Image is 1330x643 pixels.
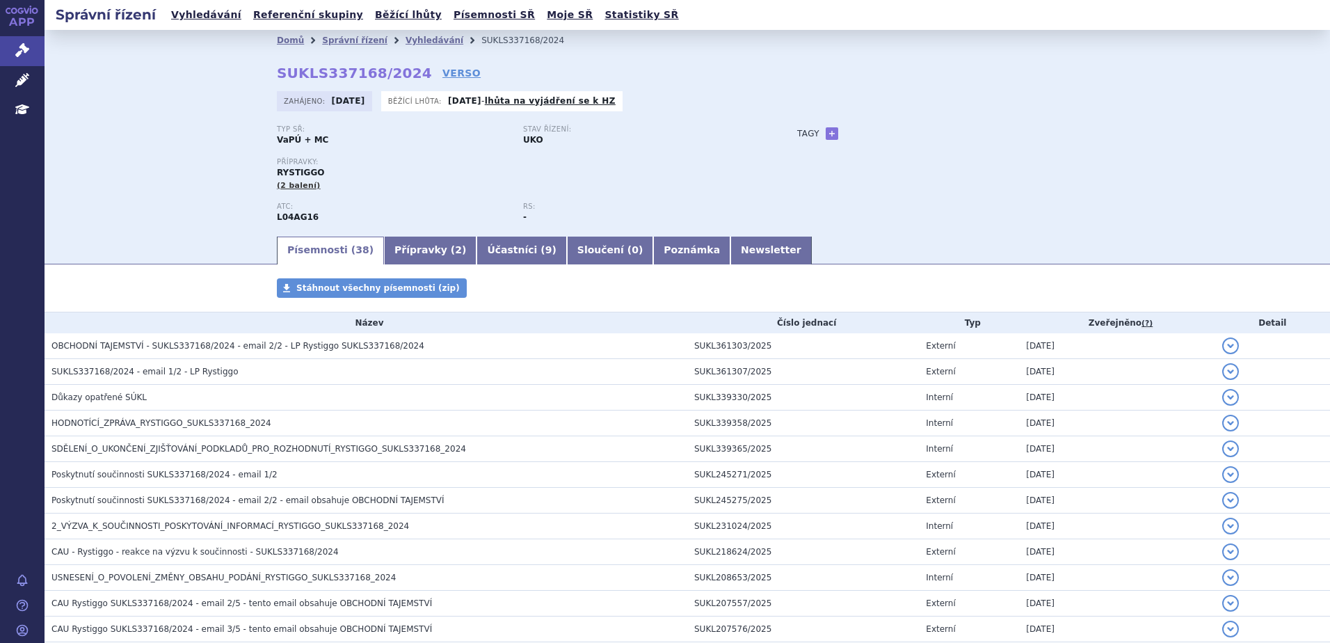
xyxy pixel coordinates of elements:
[687,488,919,514] td: SUKL245275/2025
[277,237,384,264] a: Písemnosti (38)
[926,418,953,428] span: Interní
[687,312,919,333] th: Číslo jednací
[687,591,919,617] td: SUKL207557/2025
[1222,569,1239,586] button: detail
[687,514,919,539] td: SUKL231024/2025
[332,96,365,106] strong: [DATE]
[523,203,755,211] p: RS:
[926,573,953,582] span: Interní
[919,312,1019,333] th: Typ
[371,6,446,24] a: Běžící lhůty
[51,547,339,557] span: CAU - Rystiggo - reakce na výzvu k součinnosti - SUKLS337168/2024
[1222,466,1239,483] button: detail
[277,135,328,145] strong: VaPÚ + MC
[687,539,919,565] td: SUKL218624/2025
[1222,338,1239,354] button: detail
[1019,565,1215,591] td: [DATE]
[249,6,367,24] a: Referenční skupiny
[797,125,819,142] h3: Tagy
[51,341,424,351] span: OBCHODNÍ TAJEMSTVÍ - SUKLS337168/2024 - email 2/2 - LP Rystiggo SUKLS337168/2024
[1141,319,1153,328] abbr: (?)
[687,617,919,642] td: SUKL207576/2025
[1222,492,1239,509] button: detail
[1222,389,1239,406] button: detail
[449,6,539,24] a: Písemnosti SŘ
[523,125,755,134] p: Stav řízení:
[322,35,387,45] a: Správní řízení
[1019,514,1215,539] td: [DATE]
[1019,411,1215,436] td: [DATE]
[448,95,616,106] p: -
[1222,518,1239,534] button: detail
[476,237,566,264] a: Účastníci (9)
[51,495,444,505] span: Poskytnutí součinnosti SUKLS337168/2024 - email 2/2 - email obsahuje OBCHODNÍ TAJEMSTVÍ
[51,418,271,428] span: HODNOTÍCÍ_ZPRÁVA_RYSTIGGO_SUKLS337168_2024
[926,495,955,505] span: Externí
[523,212,527,222] strong: -
[1019,312,1215,333] th: Zveřejněno
[826,127,838,140] a: +
[687,333,919,359] td: SUKL361303/2025
[1019,539,1215,565] td: [DATE]
[51,573,396,582] span: USNESENÍ_O_POVOLENÍ_ZMĚNY_OBSAHU_PODÁNÍ_RYSTIGGO_SUKLS337168_2024
[406,35,463,45] a: Vyhledávání
[1019,462,1215,488] td: [DATE]
[543,6,597,24] a: Moje SŘ
[485,96,616,106] a: lhůta na vyjádření se k HZ
[687,565,919,591] td: SUKL208653/2025
[277,212,319,222] strong: ROZANOLIXIZUMAB
[167,6,246,24] a: Vyhledávání
[277,35,304,45] a: Domů
[687,359,919,385] td: SUKL361307/2025
[51,624,432,634] span: CAU Rystiggo SUKLS337168/2024 - email 3/5 - tento email obsahuje OBCHODNÍ TAJEMSTVÍ
[1222,363,1239,380] button: detail
[355,244,369,255] span: 38
[277,125,509,134] p: Typ SŘ:
[1222,595,1239,612] button: detail
[455,244,462,255] span: 2
[51,598,432,608] span: CAU Rystiggo SUKLS337168/2024 - email 2/5 - tento email obsahuje OBCHODNÍ TAJEMSTVÍ
[653,237,730,264] a: Poznámka
[567,237,653,264] a: Sloučení (0)
[1222,415,1239,431] button: detail
[926,624,955,634] span: Externí
[730,237,812,264] a: Newsletter
[632,244,639,255] span: 0
[51,444,466,454] span: SDĚLENÍ_O_UKONČENÍ_ZJIŠŤOVÁNÍ_PODKLADŮ_PRO_ROZHODNUTÍ_RYSTIGGO_SUKLS337168_2024
[51,367,239,376] span: SUKLS337168/2024 - email 1/2 - LP Rystiggo
[926,547,955,557] span: Externí
[277,158,769,166] p: Přípravky:
[1019,385,1215,411] td: [DATE]
[926,470,955,479] span: Externí
[1215,312,1330,333] th: Detail
[277,203,509,211] p: ATC:
[277,168,324,177] span: RYSTIGGO
[1019,436,1215,462] td: [DATE]
[687,462,919,488] td: SUKL245271/2025
[1222,621,1239,637] button: detail
[926,392,953,402] span: Interní
[277,65,432,81] strong: SUKLS337168/2024
[51,470,278,479] span: Poskytnutí součinnosti SUKLS337168/2024 - email 1/2
[51,392,147,402] span: Důkazy opatřené SÚKL
[296,283,460,293] span: Stáhnout všechny písemnosti (zip)
[284,95,328,106] span: Zahájeno:
[600,6,682,24] a: Statistiky SŘ
[687,385,919,411] td: SUKL339330/2025
[523,135,543,145] strong: UKO
[926,367,955,376] span: Externí
[51,521,409,531] span: 2_VÝZVA_K_SOUČINNOSTI_POSKYTOVÁNÍ_INFORMACÍ_RYSTIGGO_SUKLS337168_2024
[384,237,476,264] a: Přípravky (2)
[481,30,582,51] li: SUKLS337168/2024
[687,436,919,462] td: SUKL339365/2025
[926,444,953,454] span: Interní
[388,95,444,106] span: Běžící lhůta:
[926,598,955,608] span: Externí
[687,411,919,436] td: SUKL339358/2025
[926,521,953,531] span: Interní
[45,5,167,24] h2: Správní řízení
[448,96,481,106] strong: [DATE]
[45,312,687,333] th: Název
[442,66,481,80] a: VERSO
[1019,333,1215,359] td: [DATE]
